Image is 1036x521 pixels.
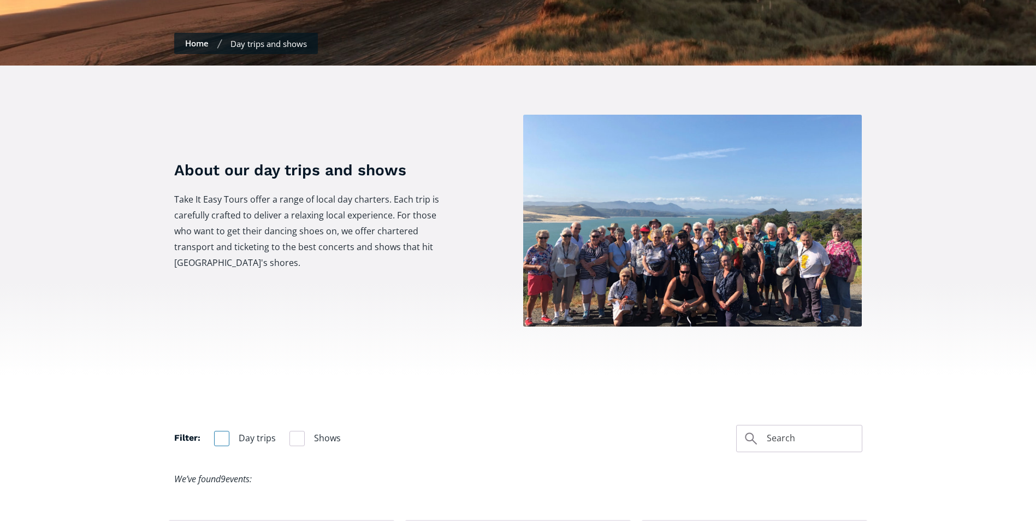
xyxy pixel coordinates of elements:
nav: Breadcrumbs [174,33,318,54]
h4: Filter: [174,432,200,444]
form: Filter 2 [736,425,862,452]
span: Shows [314,431,341,446]
form: Filter [174,431,341,446]
span: Day trips [239,431,276,446]
p: Take It Easy Tours offer a range of local day charters. Each trip is carefully crafted to deliver... [174,192,454,271]
span: 9 [221,473,226,485]
div: Day trips and shows [230,38,307,49]
input: Search day trips and shows [736,425,862,452]
a: Home [185,38,209,49]
h3: About our day trips and shows [174,159,454,181]
div: We’ve found events: [174,471,252,487]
